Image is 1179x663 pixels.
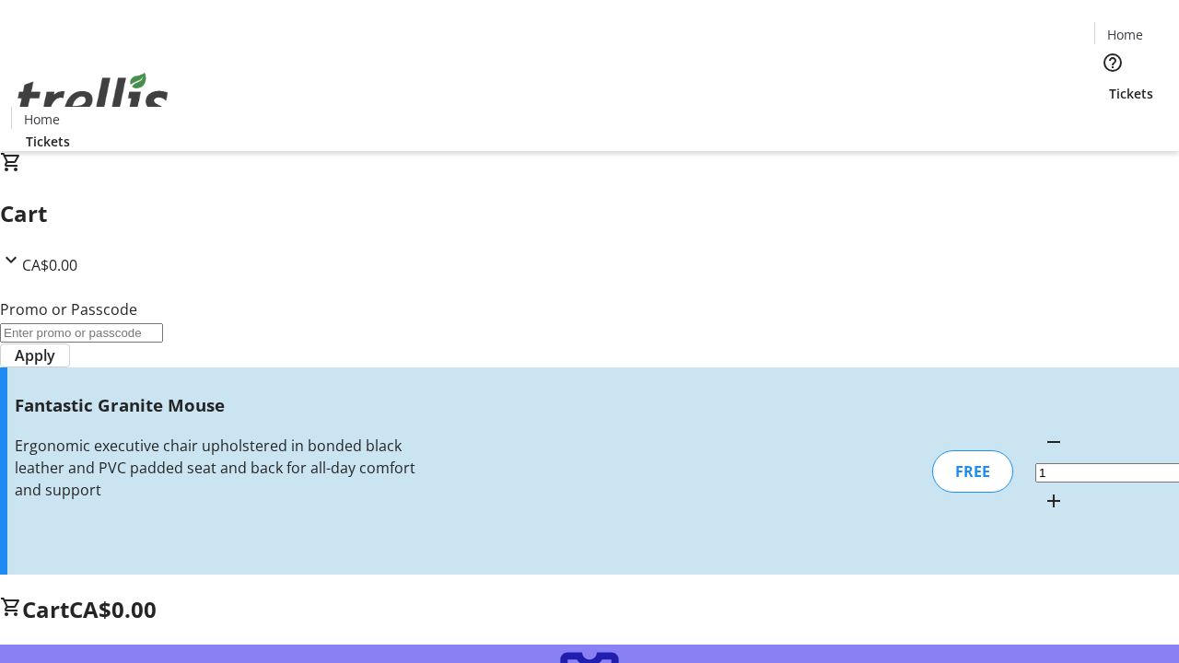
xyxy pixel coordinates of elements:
div: Ergonomic executive chair upholstered in bonded black leather and PVC padded seat and back for al... [15,435,417,501]
button: Increment by one [1035,483,1072,519]
span: Tickets [26,132,70,151]
a: Tickets [11,132,85,151]
a: Home [1095,25,1154,44]
div: FREE [932,450,1013,493]
span: Home [1107,25,1143,44]
h3: Fantastic Granite Mouse [15,392,417,418]
button: Decrement by one [1035,424,1072,460]
a: Tickets [1094,84,1168,103]
span: Apply [15,344,55,366]
button: Help [1094,44,1131,81]
img: Orient E2E Organization g2iJuyIYjG's Logo [11,52,175,145]
span: CA$0.00 [22,255,77,275]
span: Tickets [1109,84,1153,103]
button: Cart [1094,103,1131,140]
a: Home [12,110,71,129]
span: Home [24,110,60,129]
span: CA$0.00 [69,594,157,624]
